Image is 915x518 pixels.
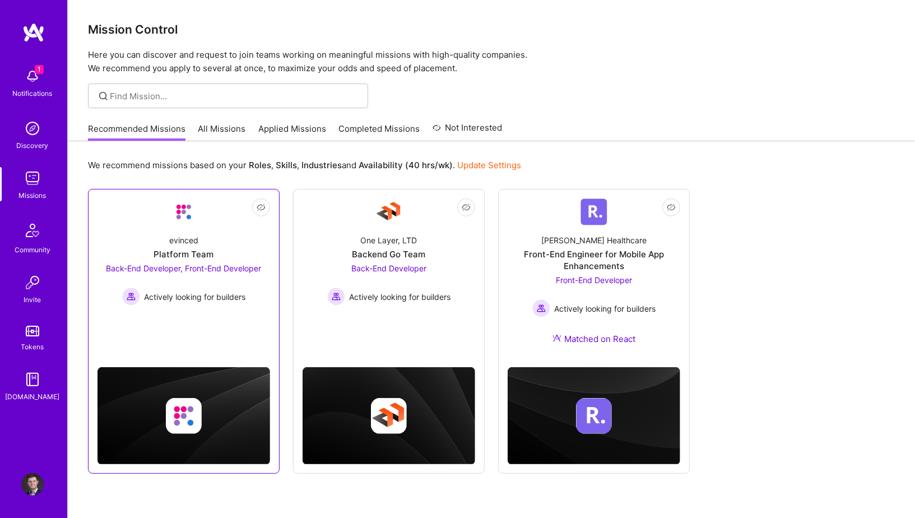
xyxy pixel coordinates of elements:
[6,391,60,403] div: [DOMAIN_NAME]
[351,263,426,273] span: Back-End Developer
[552,334,561,343] img: Ateam Purple Icon
[88,123,185,141] a: Recommended Missions
[35,65,44,74] span: 1
[145,291,246,303] span: Actively looking for builders
[21,117,44,140] img: discovery
[21,271,44,294] img: Invite
[552,333,635,345] div: Matched on React
[21,473,44,496] img: User Avatar
[541,234,647,246] div: [PERSON_NAME] Healthcare
[457,160,521,170] a: Update Settings
[21,341,44,353] div: Tokens
[371,398,407,434] img: Company logo
[19,189,47,201] div: Missions
[462,203,471,212] i: icon EyeClosed
[249,160,271,170] b: Roles
[110,90,360,102] input: Find Mission...
[532,299,550,317] img: Actively looking for builders
[97,90,110,103] i: icon SearchGrey
[580,198,607,225] img: Company Logo
[17,140,49,151] div: Discovery
[556,275,632,285] span: Front-End Developer
[257,203,266,212] i: icon EyeClosed
[97,367,270,465] img: cover
[555,303,656,314] span: Actively looking for builders
[375,198,402,225] img: Company Logo
[508,367,680,465] img: cover
[198,123,246,141] a: All Missions
[88,22,895,36] h3: Mission Control
[24,294,41,306] div: Invite
[170,198,197,225] img: Company Logo
[13,87,53,99] div: Notifications
[169,234,198,246] div: evinced
[301,160,342,170] b: Industries
[258,123,326,141] a: Applied Missions
[350,291,451,303] span: Actively looking for builders
[303,367,475,465] img: cover
[122,288,140,306] img: Actively looking for builders
[15,244,50,256] div: Community
[576,398,612,434] img: Company logo
[352,248,426,260] div: Backend Go Team
[327,288,345,306] img: Actively looking for builders
[19,217,46,244] img: Community
[166,398,202,434] img: Company logo
[433,121,503,141] a: Not Interested
[154,248,214,260] div: Platform Team
[26,326,39,336] img: tokens
[88,48,895,75] p: Here you can discover and request to join teams working on meaningful missions with high-quality ...
[361,234,417,246] div: One Layer, LTD
[359,160,453,170] b: Availability (40 hrs/wk)
[276,160,297,170] b: Skills
[22,22,45,43] img: logo
[21,368,44,391] img: guide book
[667,203,676,212] i: icon EyeClosed
[508,248,680,272] div: Front-End Engineer for Mobile App Enhancements
[21,65,44,87] img: bell
[106,263,262,273] span: Back-End Developer, Front-End Developer
[339,123,420,141] a: Completed Missions
[21,167,44,189] img: teamwork
[88,159,521,171] p: We recommend missions based on your , , and .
